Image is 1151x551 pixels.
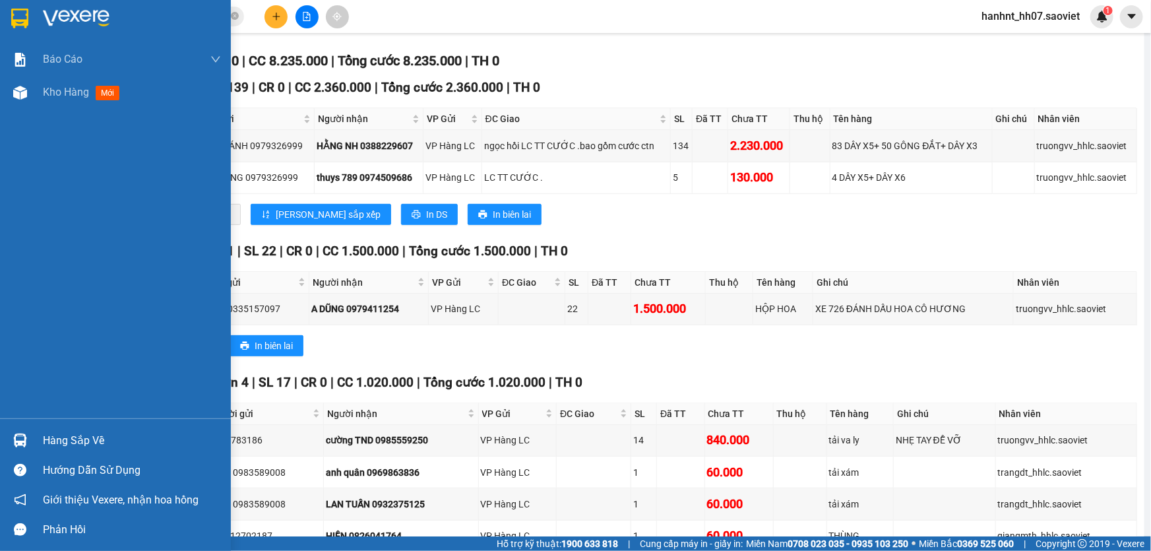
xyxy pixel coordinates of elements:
span: | [549,375,552,390]
strong: 1900 633 818 [561,538,618,549]
span: | [288,80,292,95]
span: | [534,243,538,259]
span: Miền Nam [746,536,908,551]
span: Người nhận [313,275,415,290]
span: Tổng cước 8.235.000 [338,53,462,69]
div: VP Hàng LC [425,170,480,185]
span: | [465,53,468,69]
th: Thu hộ [774,403,827,425]
strong: 0708 023 035 - 0935 103 250 [788,538,908,549]
td: VP Hàng LC [479,488,557,520]
th: Tên hàng [830,108,993,130]
div: truongvv_hhlc.saoviet [1037,170,1135,185]
span: plus [272,12,281,21]
span: printer [412,210,421,220]
div: 840.000 [707,431,771,449]
span: Miền Bắc [919,536,1014,551]
span: | [1024,536,1026,551]
span: | [628,536,630,551]
div: tải xám [829,465,891,480]
div: truongvv_hhlc.saoviet [1037,139,1135,153]
sup: 1 [1104,6,1113,15]
strong: 0369 525 060 [957,538,1014,549]
div: 5 [673,170,690,185]
span: In biên lai [255,339,293,353]
td: VP Hàng LC [479,425,557,457]
span: SL 17 [259,375,291,390]
button: file-add [296,5,319,28]
span: copyright [1078,539,1087,548]
div: 4 DÂY X5+ DÂY X6 [832,170,990,185]
span: Người nhận [318,112,410,126]
span: SL 22 [244,243,276,259]
span: | [331,53,334,69]
span: Tổng cước 1.020.000 [423,375,545,390]
img: warehouse-icon [13,434,27,447]
div: trangdt_hhlc.saoviet [998,465,1135,480]
th: Tên hàng [827,403,894,425]
span: 1 [1105,6,1110,15]
div: HIỀN 0826041764 [326,529,476,543]
td: VP Hàng LC [429,294,499,325]
div: cường TND 0985559250 [326,433,476,447]
span: TH 0 [555,375,582,390]
th: SL [565,272,588,294]
div: 83 DÂY X5+ 50 GÔNG ĐẮT+ DÂY X3 [832,139,990,153]
div: 22 [567,302,586,316]
div: 0386783186 [210,433,321,447]
span: Kho hàng [43,86,89,98]
th: Chưa TT [728,108,790,130]
div: ngọc hồi LC TT CƯỚC .bao gồm cước ctn [484,139,668,153]
div: tải va ly [829,433,891,447]
span: In biên lai [493,207,531,222]
span: [PERSON_NAME] sắp xếp [276,207,381,222]
div: NAM TRANG 0979326999 [191,170,312,185]
span: TH 0 [513,80,540,95]
div: VP Hàng LC [431,302,496,316]
span: CC 2.360.000 [295,80,371,95]
div: trangdt_hhlc.saoviet [998,497,1135,511]
div: XE 726 ĐÁNH DẤU HOA CÔ HƯƠNG [815,302,1011,316]
span: Hỗ trợ kỹ thuật: [497,536,618,551]
span: printer [240,341,249,352]
div: LC TT CƯỚC . [484,170,668,185]
button: caret-down [1120,5,1143,28]
div: 1 [633,497,654,511]
img: solution-icon [13,53,27,67]
button: printerIn DS [401,204,458,225]
span: Người gửi [199,275,295,290]
div: HIEN 0983589008 [210,465,321,480]
div: VP Hàng LC [481,497,555,511]
div: VP Hàng LC [481,433,555,447]
th: Thu hộ [790,108,830,130]
td: VP Hàng LC [423,162,482,194]
span: hanhnt_hh07.saoviet [971,8,1090,24]
span: printer [478,210,487,220]
span: TH 0 [472,53,499,69]
span: | [417,375,420,390]
div: NHẸ TAY ĐỄ VỠ [896,433,993,447]
th: Nhân viên [996,403,1137,425]
td: VP Hàng LC [479,457,557,488]
th: Chưa TT [631,272,706,294]
span: | [252,80,255,95]
div: HIEN 0983589008 [210,497,321,511]
span: | [242,53,245,69]
button: printerIn biên lai [468,204,542,225]
span: message [14,523,26,536]
span: close-circle [231,11,239,23]
span: Người gửi [192,112,301,126]
span: | [294,375,297,390]
button: plus [264,5,288,28]
div: 60.000 [707,463,771,482]
span: TH 0 [541,243,568,259]
div: Hàng sắp về [43,431,221,451]
span: Tổng cước 1.500.000 [409,243,531,259]
span: VP Gửi [482,406,544,421]
span: ⚪️ [912,541,916,546]
th: Tên hàng [753,272,813,294]
span: Người nhận [327,406,464,421]
span: Đơn 1 [199,243,234,259]
div: 1 [633,465,654,480]
span: ĐC Giao [502,275,551,290]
